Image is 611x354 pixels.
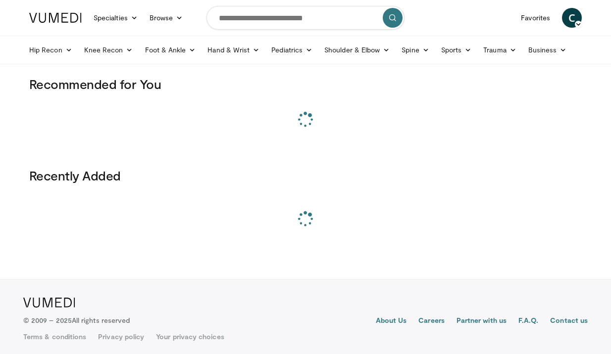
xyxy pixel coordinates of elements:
[23,332,86,342] a: Terms & conditions
[550,315,588,327] a: Contact us
[78,40,139,60] a: Knee Recon
[396,40,435,60] a: Spine
[562,8,582,28] a: C
[376,315,407,327] a: About Us
[72,316,130,324] span: All rights reserved
[518,315,538,327] a: F.A.Q.
[23,40,78,60] a: Hip Recon
[29,76,582,92] h3: Recommended for You
[477,40,522,60] a: Trauma
[23,298,75,308] img: VuMedi Logo
[29,13,82,23] img: VuMedi Logo
[206,6,405,30] input: Search topics, interventions
[522,40,573,60] a: Business
[265,40,318,60] a: Pediatrics
[515,8,556,28] a: Favorites
[23,315,130,325] p: © 2009 – 2025
[98,332,144,342] a: Privacy policy
[88,8,144,28] a: Specialties
[156,332,224,342] a: Your privacy choices
[418,315,445,327] a: Careers
[202,40,265,60] a: Hand & Wrist
[435,40,478,60] a: Sports
[318,40,396,60] a: Shoulder & Elbow
[144,8,189,28] a: Browse
[139,40,202,60] a: Foot & Ankle
[457,315,507,327] a: Partner with us
[29,168,582,183] h3: Recently Added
